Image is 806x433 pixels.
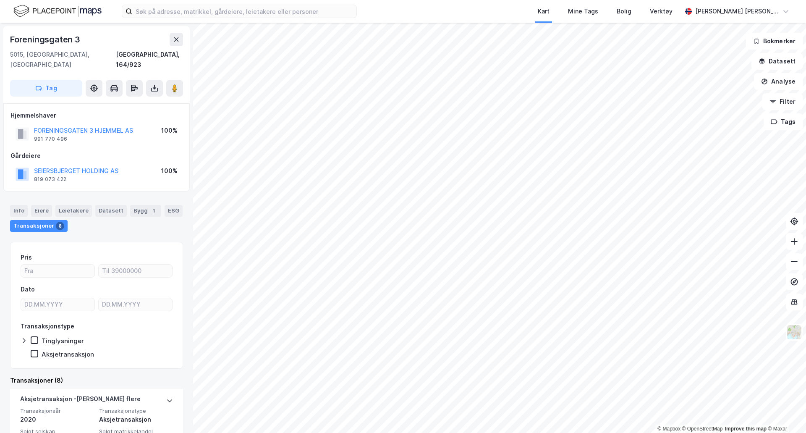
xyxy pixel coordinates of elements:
[132,5,356,18] input: Søk på adresse, matrikkel, gårdeiere, leietakere eller personer
[21,298,94,311] input: DD.MM.YYYY
[99,298,172,311] input: DD.MM.YYYY
[130,205,161,217] div: Bygg
[161,166,178,176] div: 100%
[95,205,127,217] div: Datasett
[10,375,183,386] div: Transaksjoner (8)
[10,33,82,46] div: Foreningsgaten 3
[21,265,94,277] input: Fra
[55,205,92,217] div: Leietakere
[538,6,550,16] div: Kart
[650,6,673,16] div: Verktøy
[99,407,173,415] span: Transaksjonstype
[695,6,779,16] div: [PERSON_NAME] [PERSON_NAME]
[10,80,82,97] button: Tag
[20,407,94,415] span: Transaksjonsår
[20,415,94,425] div: 2020
[13,4,102,18] img: logo.f888ab2527a4732fd821a326f86c7f29.svg
[746,33,803,50] button: Bokmerker
[99,265,172,277] input: Til 39000000
[56,222,64,230] div: 8
[762,93,803,110] button: Filter
[149,207,158,215] div: 1
[10,110,183,121] div: Hjemmelshaver
[116,50,183,70] div: [GEOGRAPHIC_DATA], 164/923
[754,73,803,90] button: Analyse
[42,337,84,345] div: Tinglysninger
[10,220,68,232] div: Transaksjoner
[20,394,141,407] div: Aksjetransaksjon - [PERSON_NAME] flere
[34,136,67,142] div: 991 770 496
[31,205,52,217] div: Eiere
[21,252,32,262] div: Pris
[786,324,802,340] img: Z
[764,393,806,433] div: Kontrollprogram for chat
[682,426,723,432] a: OpenStreetMap
[764,393,806,433] iframe: Chat Widget
[657,426,680,432] a: Mapbox
[99,415,173,425] div: Aksjetransaksjon
[568,6,598,16] div: Mine Tags
[10,205,28,217] div: Info
[161,126,178,136] div: 100%
[42,350,94,358] div: Aksjetransaksjon
[725,426,767,432] a: Improve this map
[617,6,631,16] div: Bolig
[751,53,803,70] button: Datasett
[165,205,183,217] div: ESG
[764,113,803,130] button: Tags
[34,176,66,183] div: 819 073 422
[10,151,183,161] div: Gårdeiere
[21,284,35,294] div: Dato
[10,50,116,70] div: 5015, [GEOGRAPHIC_DATA], [GEOGRAPHIC_DATA]
[21,321,74,331] div: Transaksjonstype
